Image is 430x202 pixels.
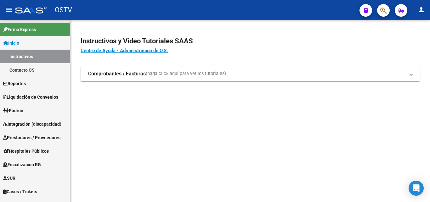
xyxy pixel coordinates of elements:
h2: Instructivos y Video Tutoriales SAAS [81,35,420,47]
span: Reportes [3,80,26,87]
mat-icon: person [417,6,425,14]
span: Hospitales Públicos [3,148,49,155]
span: SUR [3,175,15,182]
span: Prestadores / Proveedores [3,134,60,141]
strong: Comprobantes / Facturas [88,70,146,77]
a: Centro de Ayuda - Administración de O.S. [81,48,168,53]
span: Firma Express [3,26,36,33]
span: - OSTV [50,3,72,17]
span: Padrón [3,107,23,114]
span: Integración (discapacidad) [3,121,61,128]
div: Open Intercom Messenger [409,181,424,196]
span: (haga click aquí para ver los tutoriales) [146,70,226,77]
span: Casos / Tickets [3,188,37,195]
span: Fiscalización RG [3,161,41,168]
mat-icon: menu [5,6,13,14]
span: Inicio [3,40,19,46]
mat-expansion-panel-header: Comprobantes / Facturas(haga click aquí para ver los tutoriales) [81,66,420,81]
span: Liquidación de Convenios [3,94,58,101]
